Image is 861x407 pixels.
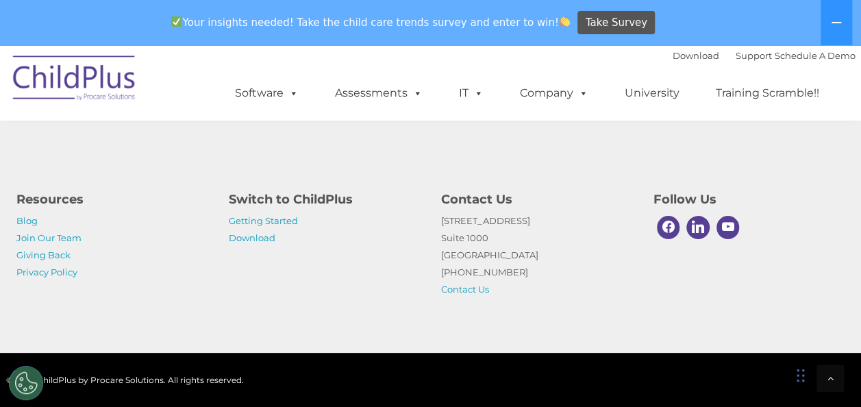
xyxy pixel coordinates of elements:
a: Youtube [713,212,743,243]
a: Join Our Team [16,232,82,243]
h4: Contact Us [441,190,633,209]
span: Take Survey [586,11,647,35]
a: IT [445,79,497,107]
a: Training Scramble!! [702,79,833,107]
font: | [673,50,856,61]
a: Contact Us [441,284,489,295]
img: ✅ [171,16,182,27]
iframe: Chat Widget [793,341,861,407]
a: Blog [16,215,38,226]
div: Drag [797,355,805,396]
h4: Resources [16,190,208,209]
a: Privacy Policy [16,267,77,277]
p: [STREET_ADDRESS] Suite 1000 [GEOGRAPHIC_DATA] [PHONE_NUMBER] [441,212,633,298]
span: © 2025 ChildPlus by Procare Solutions. All rights reserved. [6,375,244,385]
img: 👏 [560,16,570,27]
a: Take Survey [577,11,655,35]
a: Support [736,50,772,61]
button: Cookies Settings [9,366,43,400]
img: ChildPlus by Procare Solutions [6,46,143,114]
a: Giving Back [16,249,71,260]
a: Assessments [321,79,436,107]
a: Software [221,79,312,107]
a: Company [506,79,602,107]
a: Download [673,50,719,61]
h4: Switch to ChildPlus [229,190,421,209]
a: University [611,79,693,107]
span: Your insights needed! Take the child care trends survey and enter to win! [166,9,576,36]
h4: Follow Us [653,190,845,209]
a: Linkedin [683,212,713,243]
a: Getting Started [229,215,298,226]
a: Schedule A Demo [775,50,856,61]
a: Download [229,232,275,243]
a: Facebook [653,212,684,243]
